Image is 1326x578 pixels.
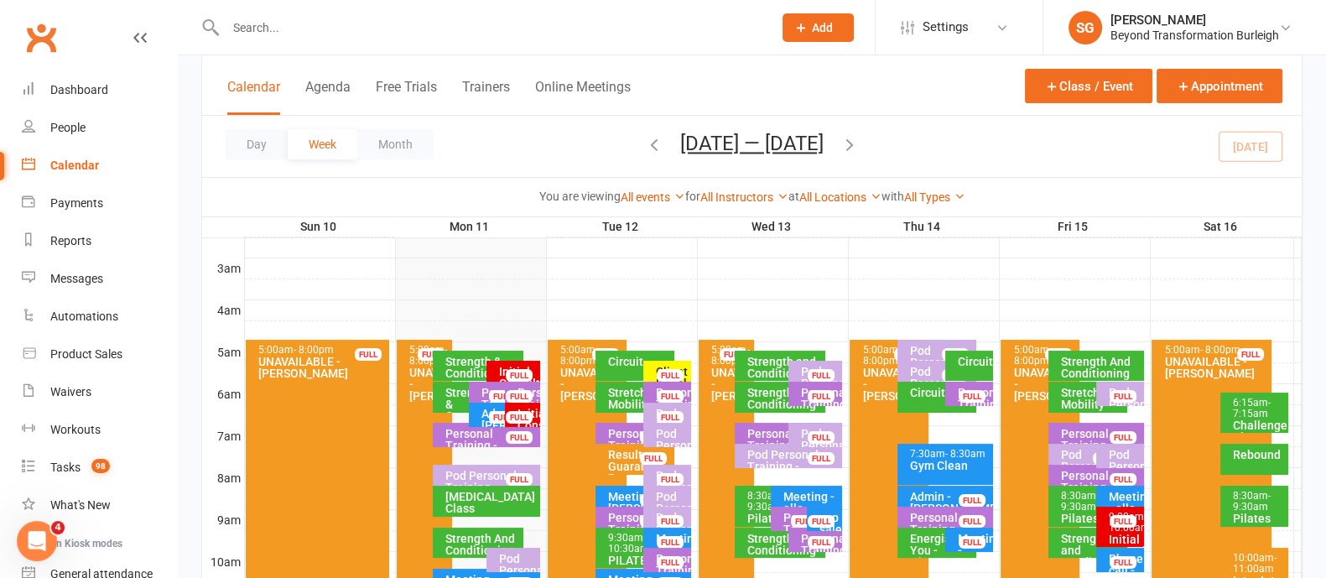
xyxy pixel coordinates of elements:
[408,345,448,367] div: 5:00am
[517,408,538,466] div: Initial Consultation - [PERSON_NAME] [PERSON_NAME]
[861,367,925,402] div: UNAVAILABLE - [PERSON_NAME]
[546,216,697,237] th: Tue 12
[50,423,101,436] div: Workouts
[808,369,835,382] div: FULL
[746,513,786,524] div: Pilates
[1232,513,1285,524] div: Pilates
[909,491,990,514] div: Admin - [PERSON_NAME]
[720,348,746,361] div: FULL
[408,367,448,402] div: UNAVAILABLE - [PERSON_NAME]
[481,408,520,431] div: Admin [PERSON_NAME]
[685,190,700,203] strong: for
[657,556,684,569] div: FULL
[22,336,177,373] a: Product Sales
[909,345,973,404] div: Pod Personal Training - [PERSON_NAME], [PERSON_NAME]
[1232,449,1285,461] div: Rebound
[640,452,667,465] div: FULL
[22,222,177,260] a: Reports
[395,216,546,237] th: Mon 11
[657,515,684,528] div: FULL
[498,366,537,413] div: Initial Consultation - [PERSON_NAME]
[1232,398,1285,419] div: 6:15am
[560,344,598,367] span: - 8:00pm
[1110,13,1279,28] div: [PERSON_NAME]
[799,190,881,204] a: All Locations
[445,356,520,379] div: Strength & Conditioning
[22,260,177,298] a: Messages
[1110,556,1136,569] div: FULL
[1233,397,1271,419] span: - 7:15am
[746,387,822,410] div: Strength and Conditioning
[746,533,822,556] div: Strength and Conditioning
[1110,515,1136,528] div: FULL
[506,369,533,382] div: FULL
[202,551,244,572] th: 10am
[655,470,688,540] div: Pod Personal Training - [PERSON_NAME][GEOGRAPHIC_DATA]
[1232,553,1285,575] div: 10:00am
[1157,69,1282,103] button: Appointment
[202,299,244,320] th: 4am
[657,411,684,424] div: FULL
[50,234,91,247] div: Reports
[1163,345,1267,356] div: 5:00am
[861,345,925,367] div: 5:00am
[1069,11,1102,44] div: SG
[904,190,965,204] a: All Types
[800,366,839,436] div: Pod Personal Training - [PERSON_NAME], [PERSON_NAME]
[1045,348,1072,361] div: FULL
[1199,344,1240,356] span: - 8:00pm
[22,109,177,147] a: People
[1233,490,1271,513] span: - 9:30am
[202,341,244,362] th: 5am
[909,366,973,413] div: Pod Personal Training - [PERSON_NAME]
[1232,419,1285,466] div: Challenge Class (challengers only)
[800,428,839,487] div: Pod Personal Training - [PERSON_NAME]
[959,494,985,507] div: FULL
[812,21,833,34] span: Add
[506,431,533,444] div: FULL
[1060,356,1141,379] div: Strength And Conditioning
[202,425,244,446] th: 7am
[1233,552,1277,575] span: - 11:00am
[445,533,520,556] div: Strength And Conditioning
[800,387,839,434] div: Personal Training - [PERSON_NAME]
[607,491,671,526] div: Meeting - [PERSON_NAME] KPI
[1060,513,1124,524] div: Pilates
[244,216,395,237] th: Sun 10
[1108,512,1141,534] div: 9:00am
[746,449,839,496] div: Pod Personal Training - [PERSON_NAME], [PERSON_NAME]
[1025,69,1152,103] button: Class / Event
[808,452,835,465] div: FULL
[51,521,65,534] span: 4
[506,390,533,403] div: FULL
[1150,216,1294,237] th: Sat 16
[607,356,671,367] div: Circuit
[506,411,533,424] div: FULL
[445,387,484,422] div: Strength & Conditioning
[783,512,822,559] div: Personal Training - [PERSON_NAME]
[607,533,671,555] div: 9:30am
[909,387,973,398] div: Circuit
[808,431,835,444] div: FULL
[376,79,437,115] button: Free Trials
[657,536,684,549] div: FULL
[747,490,785,513] span: - 9:30am
[621,190,685,204] a: All events
[783,491,839,526] div: Meeting - elle, [PERSON_NAME]
[1232,491,1285,513] div: 8:30am
[506,473,533,486] div: FULL
[445,491,537,514] div: [MEDICAL_DATA] Class
[957,356,990,367] div: Circuit
[655,408,688,466] div: Pod Personal Training - [PERSON_NAME]
[50,83,108,96] div: Dashboard
[1060,491,1124,513] div: 8:30am
[50,310,118,323] div: Automations
[881,190,904,203] strong: with
[221,16,761,39] input: Search...
[462,79,510,115] button: Trainers
[257,345,386,356] div: 5:00am
[592,348,619,361] div: FULL
[957,387,990,434] div: Personal Training - [PERSON_NAME]
[655,387,688,434] div: Personal Training - [PERSON_NAME]
[489,411,516,424] div: FULL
